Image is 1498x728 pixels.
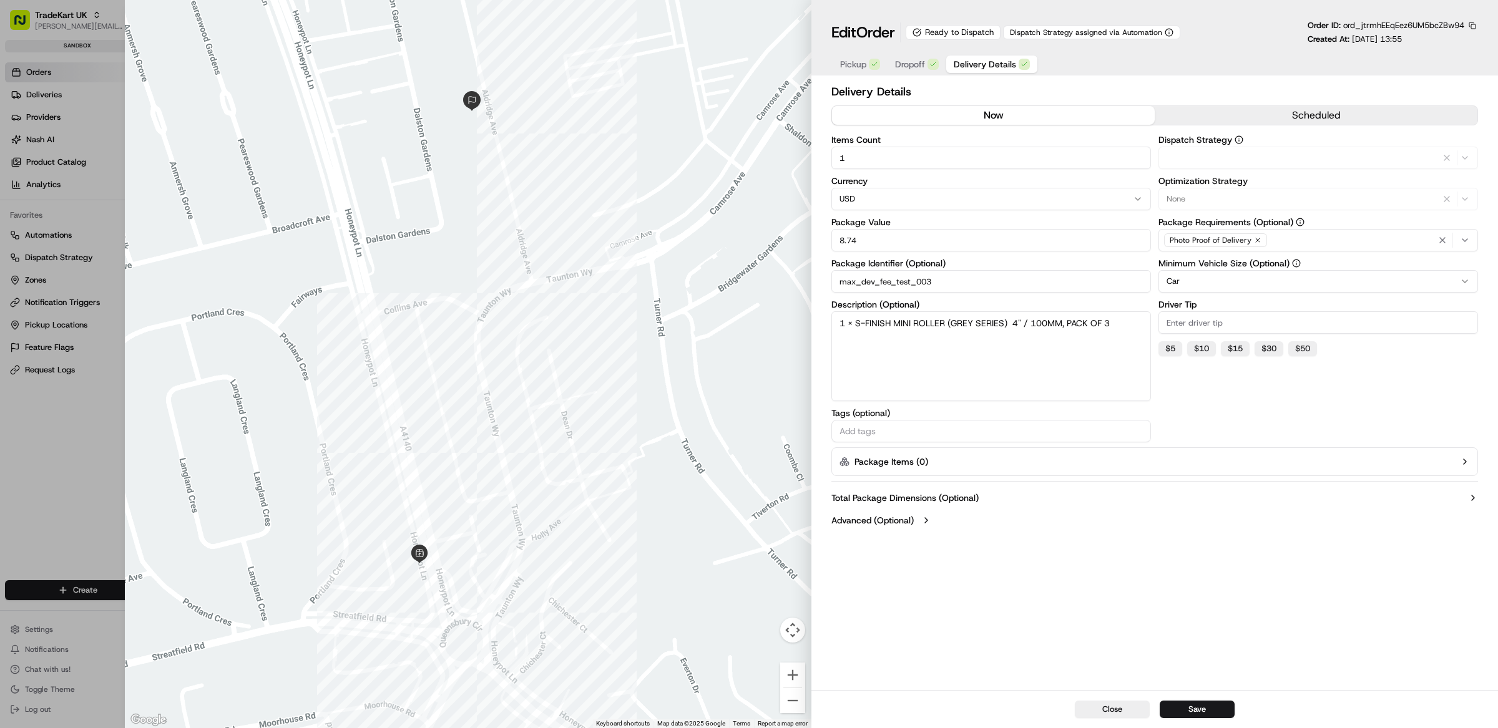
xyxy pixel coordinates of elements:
button: Keyboard shortcuts [596,719,650,728]
label: Package Items ( 0 ) [854,455,928,468]
div: We're available if you need us! [56,132,172,142]
button: Close [1075,701,1150,718]
span: Photo Proof of Delivery [1170,235,1251,245]
button: $15 [1221,341,1250,356]
label: Description (Optional) [831,300,1151,309]
a: Open this area in Google Maps (opens a new window) [128,712,169,728]
span: Map data ©2025 Google [657,720,725,727]
label: Minimum Vehicle Size (Optional) [1158,259,1478,268]
div: 💻 [105,280,115,290]
span: [PERSON_NAME] [39,193,101,203]
input: Add tags [837,424,1145,439]
span: Dropoff [895,58,925,70]
span: Pickup [840,58,866,70]
button: scheduled [1155,106,1477,125]
input: Enter package value [831,229,1151,251]
span: ord_jtrmhEEqEez6UM5bcZBw94 [1343,20,1464,31]
div: Start new chat [56,119,205,132]
a: 📗Knowledge Base [7,274,100,296]
div: Ready to Dispatch [906,25,1001,40]
button: $10 [1187,341,1216,356]
input: Enter driver tip [1158,311,1478,334]
a: Powered byPylon [88,309,151,319]
button: Save [1160,701,1235,718]
a: Terms (opens in new tab) [733,720,750,727]
button: Minimum Vehicle Size (Optional) [1292,259,1301,268]
textarea: 1 x S-FINISH MINI ROLLER (GREY SERIES) 4" / 100MM, PACK OF 3 [831,311,1151,401]
span: [DATE] 13:55 [1352,34,1402,44]
p: Order ID: [1308,20,1464,31]
label: Tags (optional) [831,409,1151,417]
button: Package Requirements (Optional) [1296,218,1305,226]
span: Order [856,22,895,42]
span: API Documentation [118,279,200,291]
label: Advanced (Optional) [831,514,914,527]
div: Past conversations [12,162,84,172]
button: Zoom out [780,688,805,713]
a: Report a map error [758,720,808,727]
button: $5 [1158,341,1182,356]
button: Package Items (0) [831,447,1478,476]
button: Total Package Dimensions (Optional) [831,492,1478,504]
label: Package Identifier (Optional) [831,259,1151,268]
span: [DATE] [110,227,136,237]
h2: Delivery Details [831,83,1478,100]
label: Package Requirements (Optional) [1158,218,1478,226]
input: Enter package identifier [831,270,1151,293]
button: Start new chat [212,123,227,138]
label: Optimization Strategy [1158,177,1478,185]
button: Map camera controls [780,618,805,643]
input: Enter items count [831,147,1151,169]
button: $30 [1255,341,1283,356]
input: Clear [32,80,206,94]
button: $50 [1288,341,1317,356]
img: Google [128,712,169,728]
img: 1736555255976-a54dd68f-1ca7-489b-9aae-adbdc363a1c4 [12,119,35,142]
label: Driver Tip [1158,300,1478,309]
h1: Edit [831,22,895,42]
button: now [832,106,1155,125]
div: 📗 [12,280,22,290]
label: Currency [831,177,1151,185]
button: Advanced (Optional) [831,514,1478,527]
span: [PERSON_NAME] [39,227,101,237]
button: Dispatch Strategy assigned via Automation [1003,26,1180,39]
img: Tiffany Volk [12,182,32,201]
p: Welcome 👋 [12,50,227,70]
button: Zoom in [780,662,805,687]
label: Package Value [831,218,1151,226]
label: Total Package Dimensions (Optional) [831,492,979,504]
button: See all [193,160,227,175]
span: Delivery Details [954,58,1016,70]
img: 4037041995827_4c49e92c6e3ed2e3ec13_72.png [26,119,49,142]
p: Created At: [1308,34,1402,45]
span: Dispatch Strategy assigned via Automation [1010,27,1162,37]
label: Items Count [831,135,1151,144]
span: Pylon [124,309,151,319]
img: Ami Wang [12,215,32,235]
span: • [104,227,108,237]
img: Nash [12,12,37,37]
label: Dispatch Strategy [1158,135,1478,144]
span: • [104,193,108,203]
span: [DATE] [110,193,136,203]
button: Dispatch Strategy [1235,135,1243,144]
button: Photo Proof of Delivery [1158,229,1478,251]
span: Knowledge Base [25,279,95,291]
a: 💻API Documentation [100,274,205,296]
